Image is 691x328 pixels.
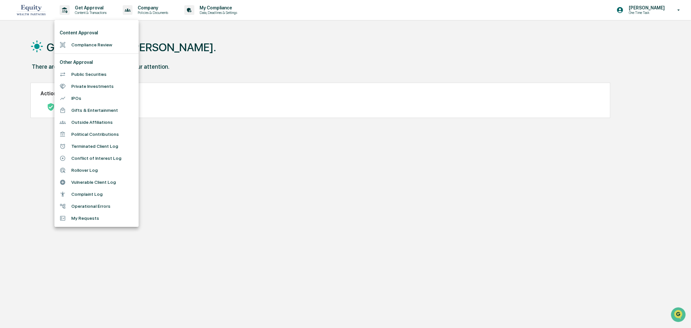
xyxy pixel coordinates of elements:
[54,140,139,152] li: Terminated Client Log
[54,27,139,39] li: Content Approval
[44,79,83,91] a: 🗄️Attestations
[54,212,139,224] li: My Requests
[54,200,139,212] li: Operational Errors
[4,91,43,103] a: 🔎Data Lookup
[54,39,139,51] li: Compliance Review
[54,188,139,200] li: Complaint Log
[6,50,18,61] img: 1746055101610-c473b297-6a78-478c-a979-82029cc54cd1
[54,164,139,176] li: Rollover Log
[4,79,44,91] a: 🖐️Preclearance
[6,95,12,100] div: 🔎
[53,82,80,88] span: Attestations
[670,307,688,324] iframe: Open customer support
[110,52,118,59] button: Start new chat
[17,29,107,36] input: Clear
[64,110,78,115] span: Pylon
[54,152,139,164] li: Conflict of Interest Log
[54,104,139,116] li: Gifts & Entertainment
[54,176,139,188] li: Vulnerable Client Log
[6,82,12,88] div: 🖐️
[22,50,106,56] div: Start new chat
[46,110,78,115] a: Powered byPylon
[54,56,139,68] li: Other Approval
[54,68,139,80] li: Public Securities
[47,82,52,88] div: 🗄️
[54,80,139,92] li: Private Investments
[54,116,139,128] li: Outside Affiliations
[54,92,139,104] li: IPOs
[13,94,41,100] span: Data Lookup
[54,128,139,140] li: Political Contributions
[6,14,118,24] p: How can we help?
[22,56,82,61] div: We're available if you need us!
[13,82,42,88] span: Preclearance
